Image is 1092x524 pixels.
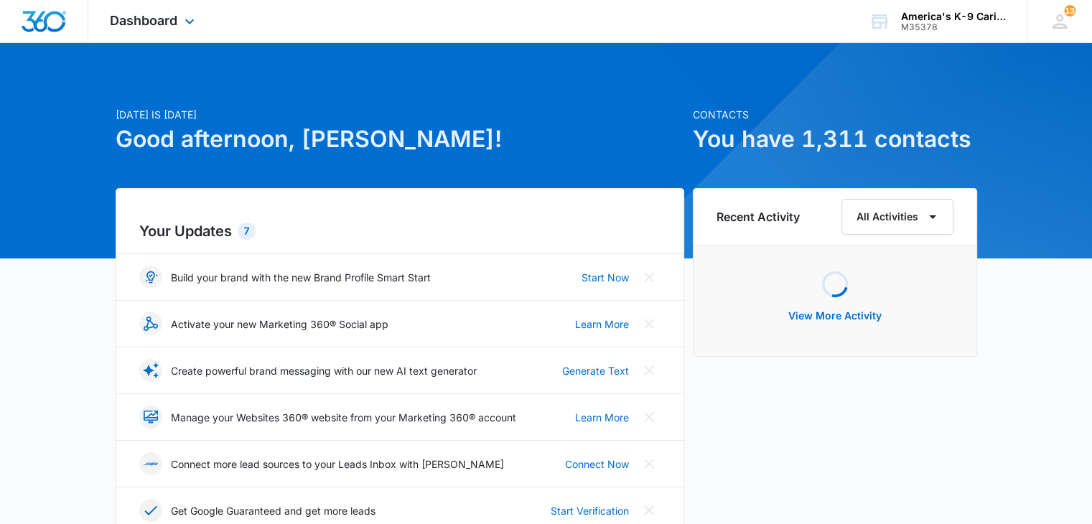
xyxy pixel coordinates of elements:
[171,363,477,378] p: Create powerful brand messaging with our new AI text generator
[116,107,684,122] p: [DATE] is [DATE]
[638,266,661,289] button: Close
[1064,5,1075,17] div: notifications count
[116,122,684,156] h1: Good afternoon, [PERSON_NAME]!
[110,13,177,28] span: Dashboard
[693,122,977,156] h1: You have 1,311 contacts
[841,199,953,235] button: All Activities
[171,410,516,425] p: Manage your Websites 360® website from your Marketing 360® account
[171,457,504,472] p: Connect more lead sources to your Leads Inbox with [PERSON_NAME]
[638,499,661,522] button: Close
[638,359,661,382] button: Close
[638,406,661,429] button: Close
[238,223,256,240] div: 7
[582,270,629,285] a: Start Now
[717,208,800,225] h6: Recent Activity
[551,503,629,518] a: Start Verification
[171,503,375,518] p: Get Google Guaranteed and get more leads
[638,452,661,475] button: Close
[774,299,896,333] button: View More Activity
[575,317,629,332] a: Learn More
[638,312,661,335] button: Close
[693,107,977,122] p: Contacts
[901,22,1006,32] div: account id
[565,457,629,472] a: Connect Now
[171,270,431,285] p: Build your brand with the new Brand Profile Smart Start
[139,220,661,242] h2: Your Updates
[171,317,388,332] p: Activate your new Marketing 360® Social app
[1064,5,1075,17] span: 13
[575,410,629,425] a: Learn More
[901,11,1006,22] div: account name
[562,363,629,378] a: Generate Text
